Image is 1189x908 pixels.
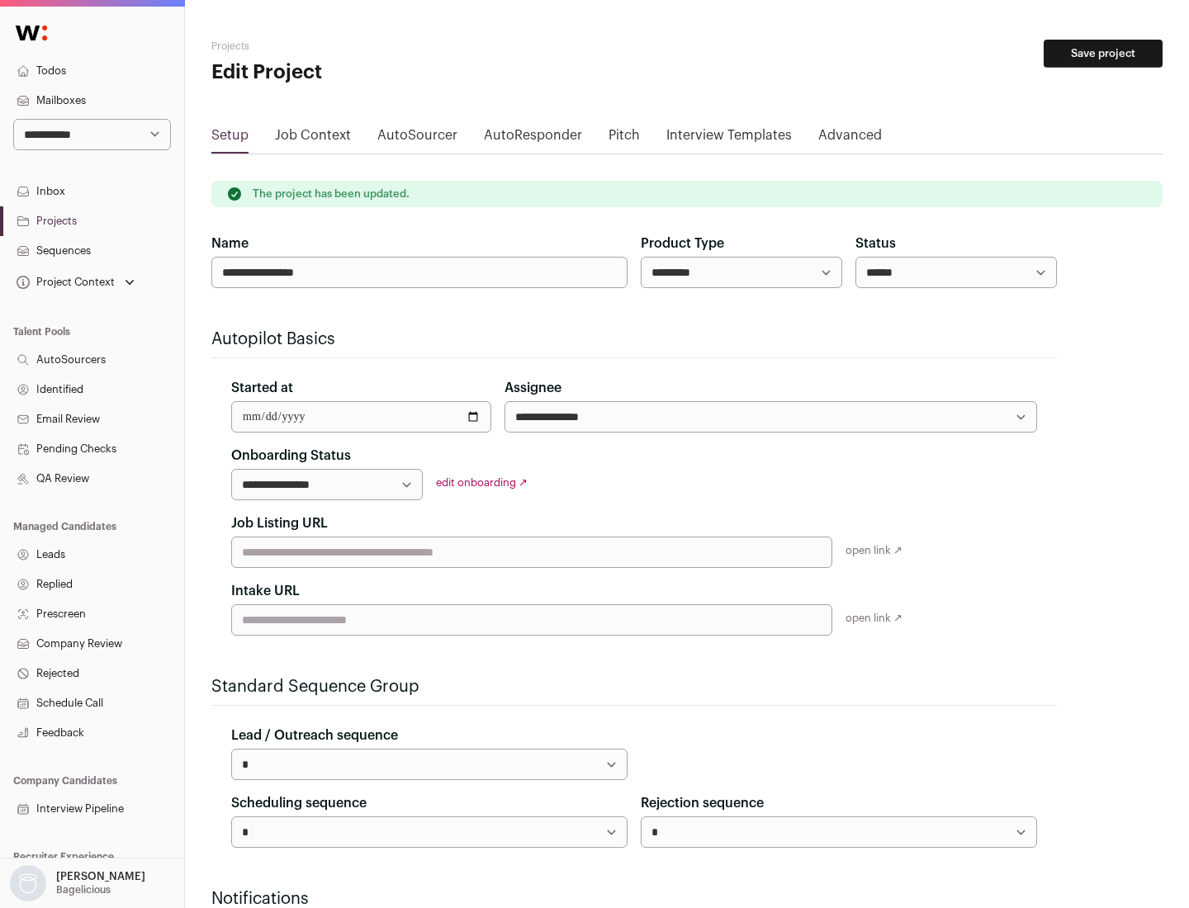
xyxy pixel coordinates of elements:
div: Project Context [13,276,115,289]
label: Intake URL [231,581,300,601]
a: Setup [211,125,249,152]
label: Name [211,234,249,253]
button: Open dropdown [7,865,149,901]
img: Wellfound [7,17,56,50]
button: Save project [1044,40,1163,68]
h2: Projects [211,40,528,53]
label: Job Listing URL [231,513,328,533]
p: Bagelicious [56,883,111,896]
label: Product Type [641,234,724,253]
label: Lead / Outreach sequence [231,726,398,745]
a: AutoResponder [484,125,582,152]
h2: Standard Sequence Group [211,675,1057,698]
h2: Autopilot Basics [211,328,1057,351]
a: Advanced [818,125,882,152]
a: AutoSourcer [377,125,457,152]
img: nopic.png [10,865,46,901]
p: [PERSON_NAME] [56,870,145,883]
a: Pitch [609,125,640,152]
label: Scheduling sequence [231,793,367,813]
label: Assignee [504,378,561,398]
p: The project has been updated. [253,187,410,201]
h1: Edit Project [211,59,528,86]
label: Rejection sequence [641,793,764,813]
a: Interview Templates [666,125,792,152]
label: Started at [231,378,293,398]
a: edit onboarding ↗ [436,477,528,488]
a: Job Context [275,125,351,152]
label: Status [855,234,896,253]
button: Open dropdown [13,271,138,294]
label: Onboarding Status [231,446,351,466]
